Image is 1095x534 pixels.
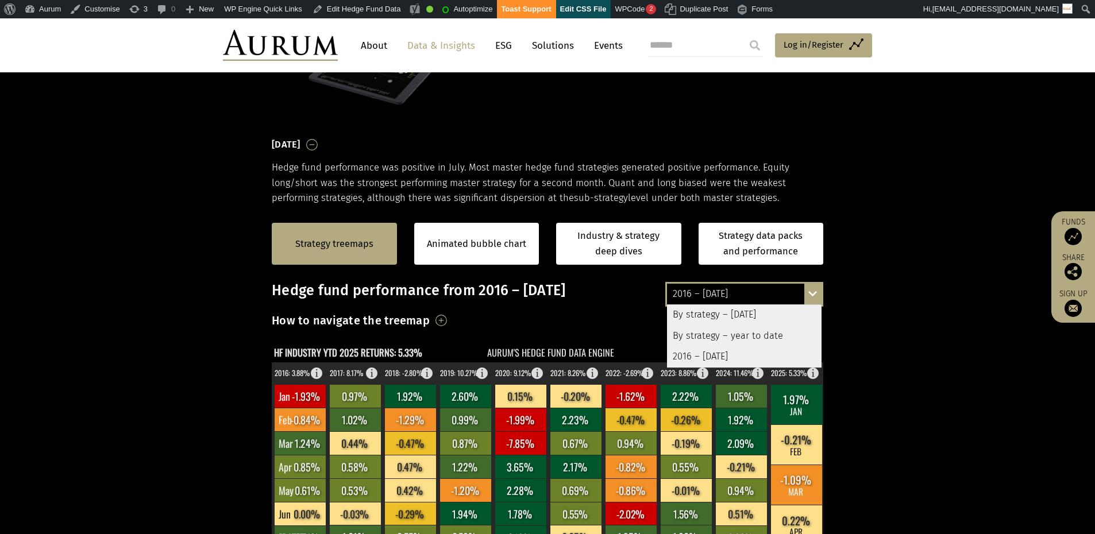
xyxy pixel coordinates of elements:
[427,237,526,251] a: Animated bubble chart
[667,305,822,326] div: By strategy – [DATE]
[667,326,822,346] div: By strategy – year to date
[1057,254,1089,280] div: Share
[272,136,300,153] h3: [DATE]
[1057,289,1089,317] a: Sign up
[588,35,623,56] a: Events
[646,4,656,14] div: 2
[556,223,681,265] a: Industry & strategy deep dives
[699,223,824,265] a: Strategy data packs and performance
[402,35,481,56] a: Data & Insights
[1057,217,1089,245] a: Funds
[574,192,628,203] span: sub-strategy
[932,5,1059,13] span: [EMAIL_ADDRESS][DOMAIN_NAME]
[272,282,823,299] h3: Hedge fund performance from 2016 – [DATE]
[784,38,843,52] span: Log in/Register
[526,35,580,56] a: Solutions
[1065,300,1082,317] img: Sign up to our newsletter
[775,33,872,57] a: Log in/Register
[426,6,433,13] div: Good
[223,30,338,61] img: Aurum
[272,311,430,330] h3: How to navigate the treemap
[667,346,822,367] div: 2016 – [DATE]
[743,34,766,57] input: Submit
[667,284,822,304] div: 2016 – [DATE]
[272,160,823,206] p: Hedge fund performance was positive in July. Most master hedge fund strategies generated positive...
[1065,263,1082,280] img: Share this post
[1065,228,1082,245] img: Access Funds
[295,237,373,251] a: Strategy treemaps
[355,35,393,56] a: About
[489,35,518,56] a: ESG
